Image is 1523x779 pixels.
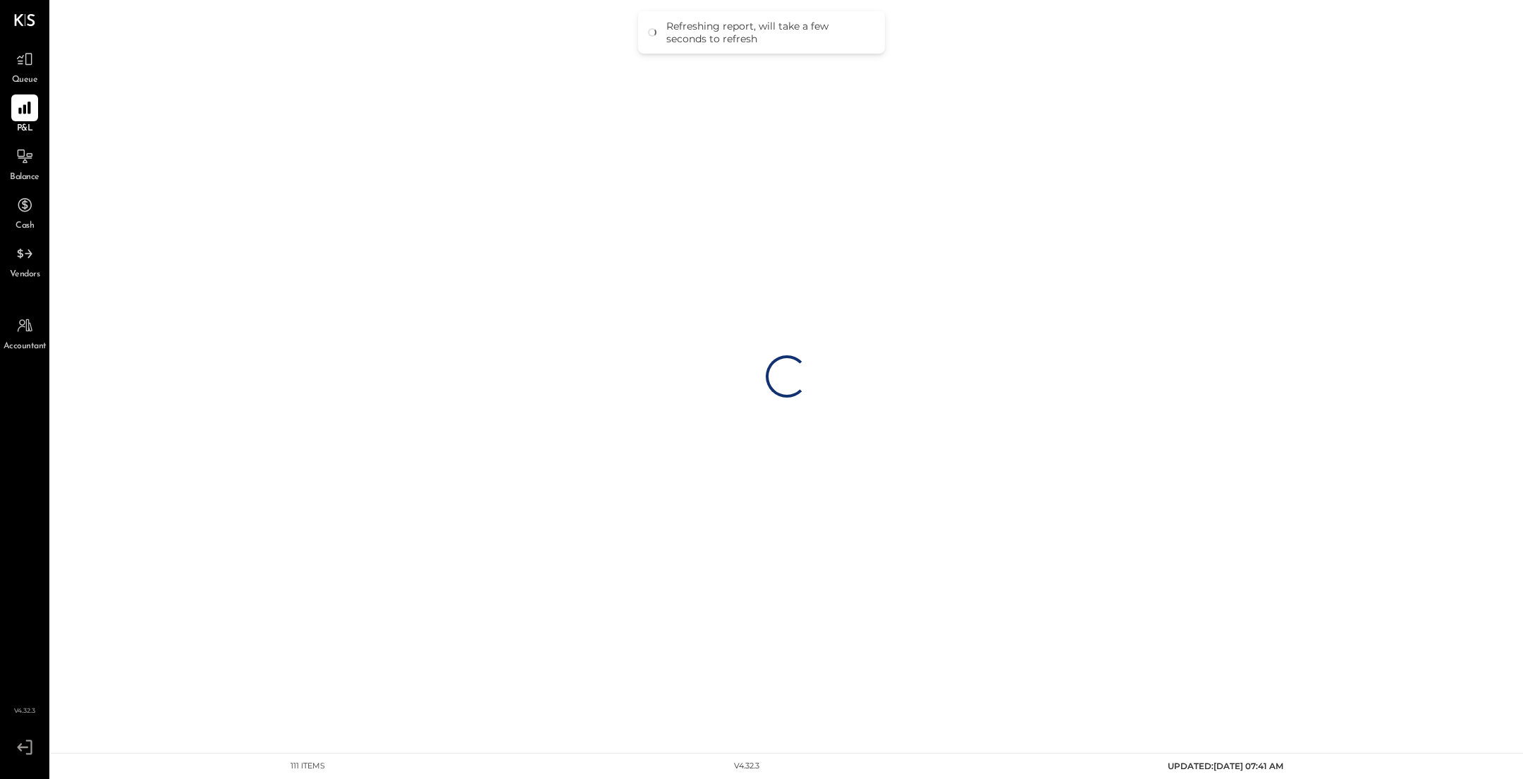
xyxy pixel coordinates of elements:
[12,74,38,87] span: Queue
[17,123,33,135] span: P&L
[16,220,34,233] span: Cash
[10,171,39,184] span: Balance
[666,20,871,45] div: Refreshing report, will take a few seconds to refresh
[1,94,49,135] a: P&L
[1,192,49,233] a: Cash
[1,312,49,353] a: Accountant
[10,269,40,281] span: Vendors
[4,341,47,353] span: Accountant
[1168,761,1283,771] span: UPDATED: [DATE] 07:41 AM
[1,46,49,87] a: Queue
[290,761,325,772] div: 111 items
[734,761,759,772] div: v 4.32.3
[1,143,49,184] a: Balance
[1,240,49,281] a: Vendors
